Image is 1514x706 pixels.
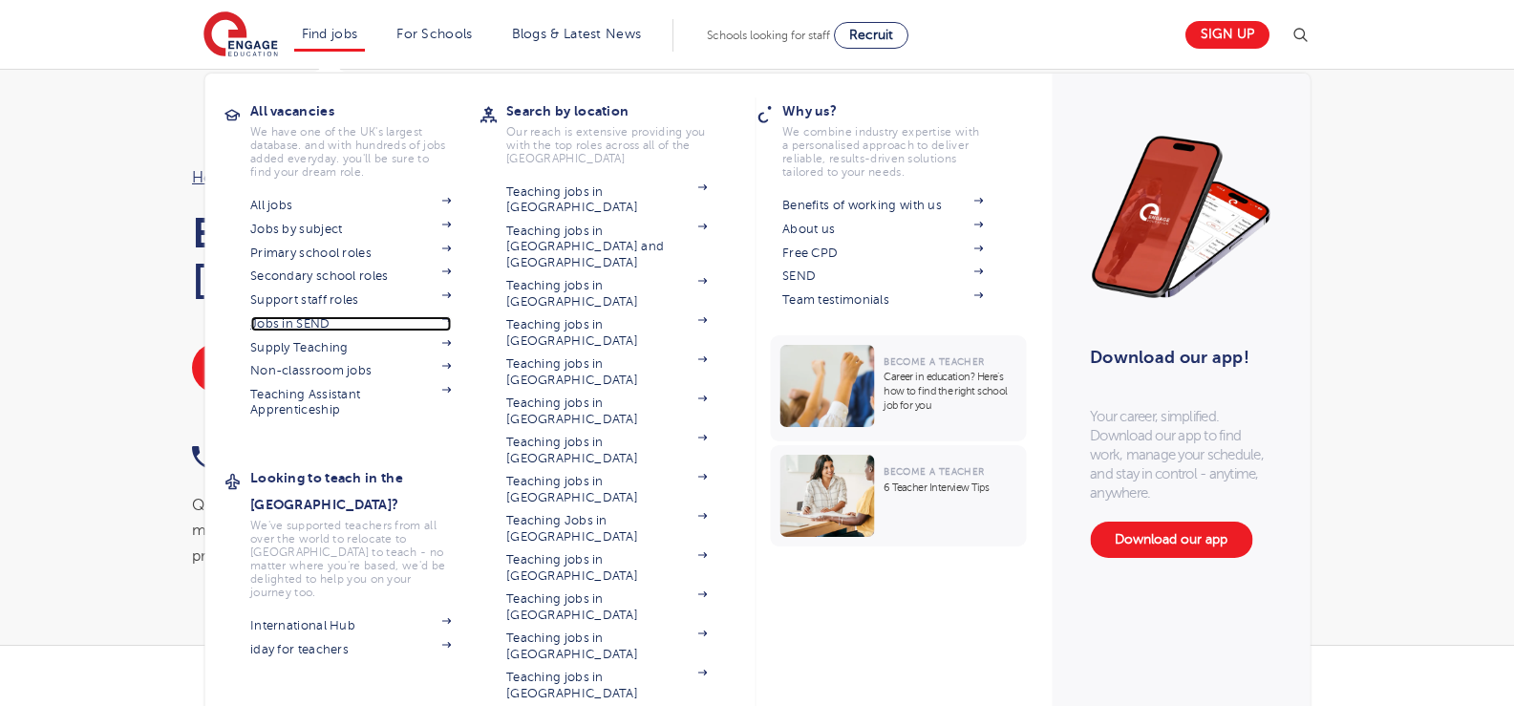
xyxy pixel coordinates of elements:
[506,670,707,701] a: Teaching jobs in [GEOGRAPHIC_DATA]
[506,317,707,349] a: Teaching jobs in [GEOGRAPHIC_DATA]
[250,292,451,308] a: Support staff roles
[506,97,736,165] a: Search by locationOur reach is extensive providing you with the top roles across all of the [GEOG...
[782,97,1012,124] h3: Why us?
[884,481,1016,495] p: 6 Teacher Interview Tips
[849,28,893,42] span: Recruit
[396,27,472,41] a: For Schools
[250,618,451,633] a: International Hub
[1090,336,1263,378] h3: Download our app!
[250,268,451,284] a: Secondary school roles
[250,363,451,378] a: Non-classroom jobs
[1090,522,1252,558] a: Download our app
[782,97,1012,179] a: Why us?We combine industry expertise with a personalised approach to deliver reliable, results-dr...
[192,493,738,568] div: Qualified teachers from the [GEOGRAPHIC_DATA] are highly sought after in many schools across the ...
[250,340,451,355] a: Supply Teaching
[782,292,983,308] a: Team testimonials
[302,27,358,41] a: Find jobs
[250,246,451,261] a: Primary school roles
[250,125,451,179] p: We have one of the UK's largest database. and with hundreds of jobs added everyday. you'll be sur...
[884,466,984,477] span: Become a Teacher
[192,343,417,393] a: Register with engage [DATE]!
[782,222,983,237] a: About us
[707,29,830,42] span: Schools looking for staff
[192,169,236,186] a: Home
[192,209,738,305] h1: Engage Education [GEOGRAPHIC_DATA]
[250,464,480,518] h3: Looking to teach in the [GEOGRAPHIC_DATA]?
[203,11,278,59] img: Engage Education
[884,356,984,367] span: Become a Teacher
[506,396,707,427] a: Teaching jobs in [GEOGRAPHIC_DATA]
[1185,21,1269,49] a: Sign up
[782,268,983,284] a: SEND
[512,27,642,41] a: Blogs & Latest News
[782,125,983,179] p: We combine industry expertise with a personalised approach to deliver reliable, results-driven so...
[782,198,983,213] a: Benefits of working with us
[250,519,451,599] p: We've supported teachers from all over the world to relocate to [GEOGRAPHIC_DATA] to teach - no m...
[506,278,707,310] a: Teaching jobs in [GEOGRAPHIC_DATA]
[250,222,451,237] a: Jobs by subject
[192,442,465,472] a: [PHONE_NUMBER]
[506,184,707,216] a: Teaching jobs in [GEOGRAPHIC_DATA]
[506,552,707,584] a: Teaching jobs in [GEOGRAPHIC_DATA]
[1090,407,1271,503] p: Your career, simplified. Download our app to find work, manage your schedule, and stay in control...
[250,198,451,213] a: All jobs
[506,224,707,270] a: Teaching jobs in [GEOGRAPHIC_DATA] and [GEOGRAPHIC_DATA]
[782,246,983,261] a: Free CPD
[506,513,707,545] a: Teaching Jobs in [GEOGRAPHIC_DATA]
[250,642,451,657] a: iday for teachers
[506,97,736,124] h3: Search by location
[250,464,480,599] a: Looking to teach in the [GEOGRAPHIC_DATA]?We've supported teachers from all over the world to rel...
[506,474,707,505] a: Teaching jobs in [GEOGRAPHIC_DATA]
[506,591,707,623] a: Teaching jobs in [GEOGRAPHIC_DATA]
[250,387,451,418] a: Teaching Assistant Apprenticeship
[884,370,1016,413] p: Career in education? Here’s how to find the right school job for you
[192,165,738,190] nav: breadcrumb
[250,316,451,332] a: Jobs in SEND
[506,435,707,466] a: Teaching jobs in [GEOGRAPHIC_DATA]
[506,631,707,662] a: Teaching jobs in [GEOGRAPHIC_DATA]
[250,97,480,124] h3: All vacancies
[506,356,707,388] a: Teaching jobs in [GEOGRAPHIC_DATA]
[250,97,480,179] a: All vacanciesWe have one of the UK's largest database. and with hundreds of jobs added everyday. ...
[506,125,707,165] p: Our reach is extensive providing you with the top roles across all of the [GEOGRAPHIC_DATA]
[770,335,1031,441] a: Become a TeacherCareer in education? Here’s how to find the right school job for you
[770,445,1031,546] a: Become a Teacher6 Teacher Interview Tips
[834,22,908,49] a: Recruit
